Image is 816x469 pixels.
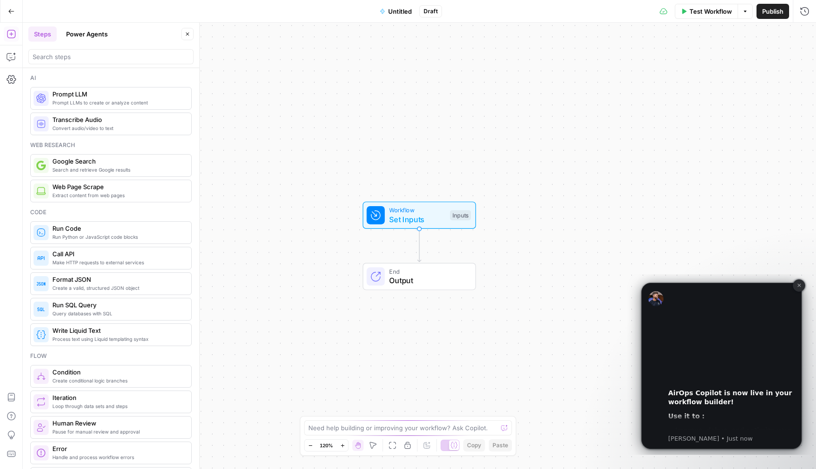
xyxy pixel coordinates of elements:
span: Copy [467,441,481,450]
span: Process text using Liquid templating syntax [52,335,184,343]
span: Write Liquid Text [52,326,184,335]
span: Condition [52,367,184,377]
div: Web research [30,141,192,149]
div: Code [30,208,192,217]
span: Workflow [389,206,445,215]
span: Query databases with SQL [52,310,184,317]
div: Flow [30,352,192,360]
span: Search and retrieve Google results [52,166,184,174]
span: Transcribe Audio [52,115,184,124]
span: End [389,267,466,276]
button: Copy [463,439,485,452]
div: Ai [30,74,192,82]
span: Make HTTP requests to external services [52,259,184,266]
span: Create conditional logic branches [52,377,184,384]
span: Create a valid, structured JSON object [52,284,184,292]
span: Web Page Scrape [52,182,184,191]
span: Call API [52,249,184,259]
span: Run Python or JavaScript code blocks [52,233,184,241]
span: Handle and process workflow errors [52,453,184,461]
span: Format JSON [52,275,184,284]
span: 120% [320,442,333,449]
span: Set Inputs [389,214,445,225]
span: Error [52,444,184,453]
span: Iteration [52,393,184,402]
span: Extract content from web pages [52,191,184,199]
span: Prompt LLMs to create or analyze content [52,99,184,106]
iframe: Intercom notifications message [627,274,816,455]
button: Untitled [374,4,417,19]
div: WorkflowSet InputsInputs [331,201,507,229]
span: Loop through data sets and steps [52,402,184,410]
button: Publish [756,4,789,19]
span: Human Review [52,418,184,428]
span: Publish [762,7,783,16]
span: Google Search [52,156,184,166]
span: Run Code [52,224,184,233]
span: Output [389,275,466,286]
span: Prompt LLM [52,89,184,99]
div: Inputs [450,210,471,220]
div: EndOutput [331,263,507,290]
span: Convert audio/video to text [52,124,184,132]
span: Pause for manual review and approval [52,428,184,435]
span: Run SQL Query [52,300,184,310]
span: Draft [424,7,438,16]
input: Search steps [33,52,189,61]
span: Untitled [388,7,412,16]
button: Test Workflow [675,4,738,19]
span: Test Workflow [689,7,732,16]
span: Paste [493,441,508,450]
button: Paste [489,439,512,452]
g: Edge from start to end [417,229,421,262]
